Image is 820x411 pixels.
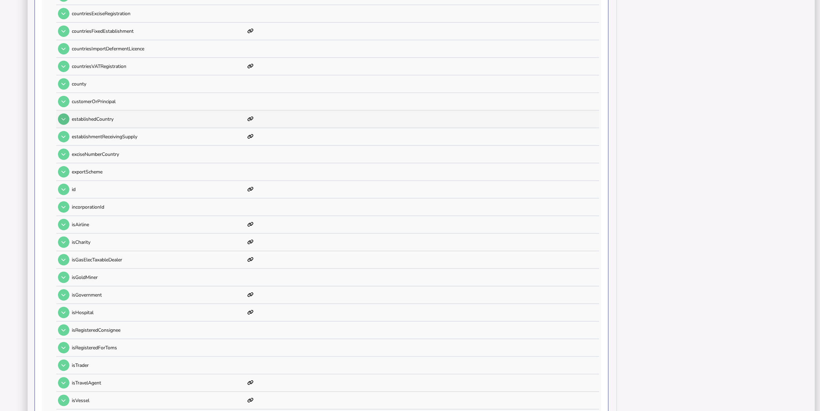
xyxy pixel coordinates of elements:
[72,292,245,298] p: isGovernment
[58,61,69,72] button: Open
[72,344,245,351] p: isRegisteredForToms
[247,292,254,297] i: This item has mappings defined
[72,46,245,52] p: countriesImportDefermentLicence
[58,8,69,19] button: Open
[72,116,245,122] p: establishedCountry
[58,78,69,90] button: Open
[247,29,254,33] i: This item has mappings defined
[58,307,69,318] button: Open
[247,398,254,403] i: This item has mappings defined
[72,10,245,17] p: countriesExciseRegistration
[247,380,254,385] i: This item has mappings defined
[72,380,245,386] p: isTravelAgent
[247,187,254,192] i: This item has mappings defined
[72,186,245,193] p: id
[58,272,69,283] button: Open
[247,64,254,69] i: This item has mappings defined
[58,237,69,248] button: Open
[58,166,69,178] button: Open
[58,377,69,389] button: Open
[247,222,254,227] i: This item has mappings defined
[58,360,69,371] button: Open
[72,257,245,263] p: isGasElecTaxableDealer
[72,362,245,369] p: isTrader
[72,327,245,333] p: isRegisteredConsignee
[58,395,69,406] button: Open
[72,169,245,175] p: exportScheme
[72,133,245,140] p: establishmentReceivingSupply
[72,204,245,210] p: incorporationId
[58,113,69,125] button: Open
[58,201,69,213] button: Open
[58,26,69,37] button: Open
[58,324,69,336] button: Open
[58,254,69,265] button: Open
[72,309,245,316] p: isHospital
[72,397,245,404] p: isVessel
[58,289,69,301] button: Open
[72,151,245,158] p: exciseNumberCountry
[58,219,69,230] button: Open
[247,310,254,315] i: This item has mappings defined
[247,134,254,139] i: This item has mappings defined
[72,221,245,228] p: isAirline
[247,257,254,262] i: This item has mappings defined
[72,274,245,281] p: isGoldMiner
[58,342,69,353] button: Open
[247,117,254,121] i: This item has mappings defined
[72,63,245,70] p: countriesVATRegistration
[72,81,245,87] p: county
[72,98,245,105] p: customerOrPrincipal
[58,43,69,54] button: Open
[58,149,69,160] button: Open
[247,240,254,244] i: This item has mappings defined
[58,131,69,142] button: Open
[58,184,69,195] button: Open
[72,28,245,34] p: countriesFixedEstablishment
[72,239,245,245] p: isCharity
[58,96,69,107] button: Open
